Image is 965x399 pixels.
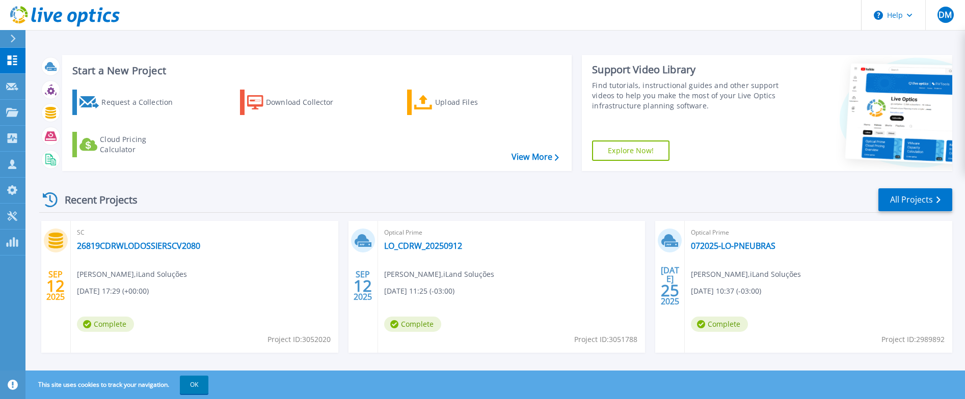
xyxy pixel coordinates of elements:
div: Recent Projects [39,187,151,212]
a: Download Collector [240,90,354,115]
span: Complete [384,317,441,332]
span: [PERSON_NAME] , iLand Soluções [384,269,494,280]
a: Upload Files [407,90,521,115]
div: Support Video Library [592,63,781,76]
span: Optical Prime [691,227,946,238]
span: Project ID: 3052020 [267,334,331,345]
a: All Projects [878,188,952,211]
span: 12 [354,281,372,290]
span: Optical Prime [384,227,639,238]
div: Download Collector [266,92,347,112]
div: [DATE] 2025 [660,267,680,304]
span: [PERSON_NAME] , iLand Soluções [77,269,187,280]
span: This site uses cookies to track your navigation. [28,376,208,394]
span: DM [939,11,952,19]
div: Upload Files [435,92,517,112]
span: Complete [77,317,134,332]
a: 26819CDRWLODOSSIERSCV2080 [77,241,200,251]
div: Cloud Pricing Calculator [100,134,181,155]
span: Project ID: 2989892 [881,334,945,345]
span: 25 [661,286,679,295]
a: 072025-LO-PNEUBRAS [691,241,775,251]
div: SEP 2025 [46,267,65,304]
a: View More [512,152,559,162]
div: SEP 2025 [353,267,372,304]
span: [DATE] 10:37 (-03:00) [691,286,761,297]
div: Request a Collection [101,92,183,112]
span: SC [77,227,332,238]
span: 12 [46,281,65,290]
span: Complete [691,317,748,332]
span: [DATE] 17:29 (+00:00) [77,286,149,297]
a: LO_CDRW_20250912 [384,241,462,251]
a: Cloud Pricing Calculator [72,132,186,157]
span: [DATE] 11:25 (-03:00) [384,286,454,297]
span: Project ID: 3051788 [574,334,637,345]
a: Explore Now! [592,140,669,161]
button: OK [180,376,208,394]
div: Find tutorials, instructional guides and other support videos to help you make the most of your L... [592,80,781,111]
a: Request a Collection [72,90,186,115]
span: [PERSON_NAME] , iLand Soluções [691,269,801,280]
h3: Start a New Project [72,65,558,76]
